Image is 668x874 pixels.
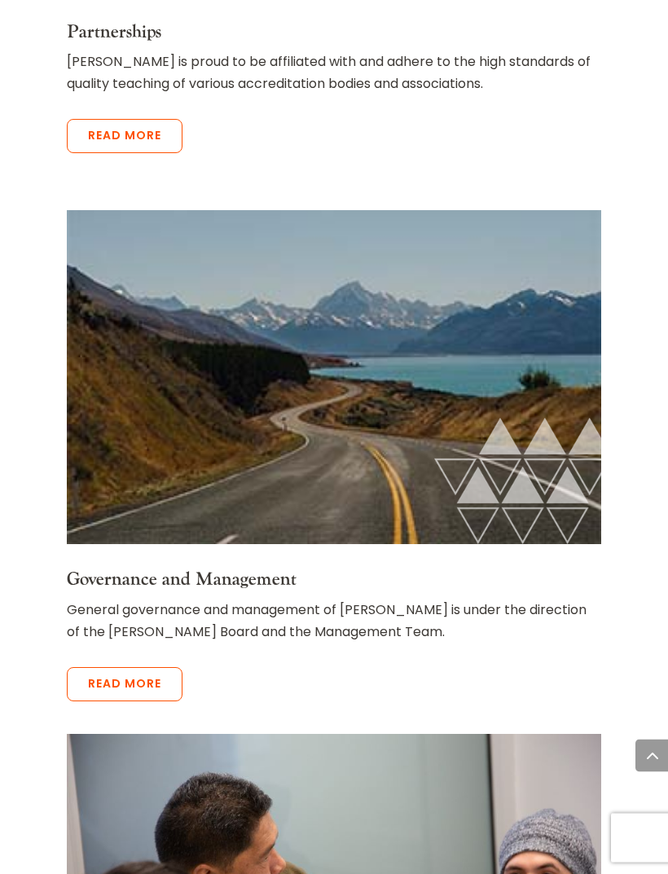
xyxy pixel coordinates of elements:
[67,569,297,591] a: Governance and Management
[67,531,601,550] a: a road towards the mountains
[67,668,182,702] a: Read more
[67,51,601,95] p: [PERSON_NAME] is proud to be affiliated with and adhere to the high standards of quality teaching...
[67,211,601,545] img: a road towards the mountains
[67,600,601,643] p: General governance and management of [PERSON_NAME] is under the direction of the [PERSON_NAME] Bo...
[67,21,161,44] a: Partnerships
[67,120,182,154] a: Read more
